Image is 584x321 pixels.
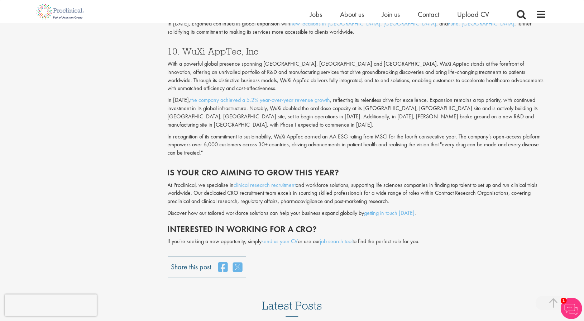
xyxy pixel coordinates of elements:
[168,209,547,217] p: Discover how our tailored workforce solutions can help your business expand globally by .
[5,294,97,316] iframe: reCAPTCHA
[168,168,547,177] h2: Is your CRO aiming to grow this year?
[233,262,243,273] a: share on twitter
[219,262,228,273] a: share on facebook
[262,299,322,317] h3: Latest Posts
[234,181,296,189] a: clinical research recruitment
[448,20,515,27] a: Pune, [GEOGRAPHIC_DATA]
[310,10,322,19] a: Jobs
[168,237,547,246] p: If you're seeking a new opportunity, simply or use our to find the perfect role for you.
[561,298,582,319] img: Chatbot
[262,237,298,245] a: send us your CV
[561,298,567,304] span: 1
[320,237,353,245] a: job search tool
[418,10,439,19] a: Contact
[168,225,547,234] h2: Interested in working for a CRO?
[168,181,547,206] p: At Proclinical, we specialise in and workforce solutions, supporting life sciences companies in f...
[191,96,330,104] a: the company achieved a 5.2% year-over-year revenue growth
[168,20,547,36] p: In [DATE], Ergomed continued its global expansion with , and , further solidifying its commitment...
[382,10,400,19] a: Join us
[457,10,489,19] a: Upload CV
[340,10,364,19] a: About us
[168,96,547,129] p: In [DATE], , reflecting its relentless drive for excellence. Expansion remains a top priority, wi...
[168,133,547,157] p: In recognition of its commitment to sustainability, WuXi AppTec earned an AA ESG rating from MSCI...
[168,60,547,93] p: With a powerful global presence spanning [GEOGRAPHIC_DATA], [GEOGRAPHIC_DATA] and [GEOGRAPHIC_DAT...
[171,262,211,267] label: Share this post
[291,20,437,27] a: new locations in [GEOGRAPHIC_DATA], [GEOGRAPHIC_DATA]
[364,209,415,217] a: getting in touch [DATE]
[168,47,547,56] h3: 10. WuXi AppTec, Inc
